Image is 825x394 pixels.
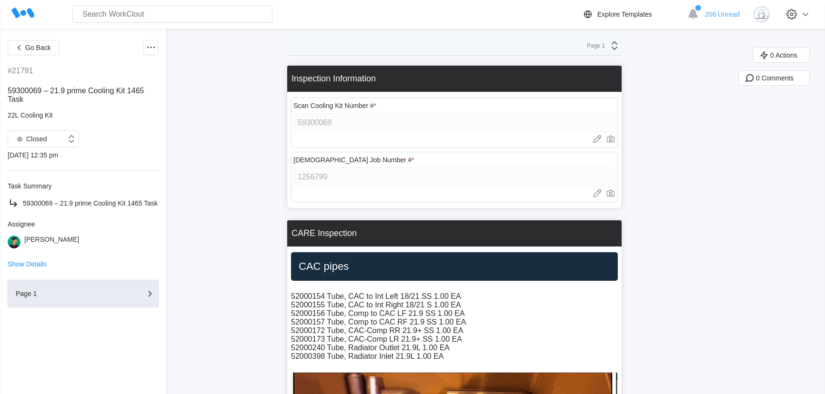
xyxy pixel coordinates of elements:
[8,67,33,75] div: #21791
[8,197,159,209] a: 59300069 – 21.9 prime Cooling Kit 1465 Task
[13,132,47,146] div: Closed
[581,42,605,49] div: Page 1
[72,6,272,23] input: Search WorkClout
[8,261,47,267] button: Show Details
[756,75,794,81] span: 0 Comments
[8,280,159,307] button: Page 1
[25,44,51,51] span: Go Back
[24,236,79,248] div: [PERSON_NAME]
[16,290,111,297] div: Page 1
[293,167,615,187] input: Type here... (specific format required)
[8,151,159,159] div: [DATE] 12:35 pm
[738,70,810,86] button: 0 Comments
[293,113,615,132] input: Type here... (specific format required)
[705,10,740,18] span: 206 Unread
[293,156,414,164] div: [DEMOGRAPHIC_DATA] Job Number #
[295,260,614,273] h2: CAC pipes
[8,40,59,55] button: Go Back
[770,52,797,59] span: 0 Actions
[8,111,159,119] div: 22L Cooling Kit
[753,48,810,63] button: 0 Actions
[292,228,357,238] div: CARE Inspection
[8,236,20,248] img: user.png
[23,199,158,207] span: 59300069 – 21.9 prime Cooling Kit 1465 Task
[8,220,159,228] div: Assignee
[597,10,652,18] div: Explore Templates
[8,182,159,190] div: Task Summary
[293,102,376,109] div: Scan Cooling Kit Number #
[291,292,618,361] p: 52000154 Tube, CAC to Int Left 18/21 SS 1.00 EA 52000155 Tube, CAC to Int Right 18/21 S 1.00 EA 5...
[292,74,376,84] div: Inspection Information
[582,9,683,20] a: Explore Templates
[8,87,144,103] span: 59300069 – 21.9 prime Cooling Kit 1465 Task
[754,6,770,22] img: clout-09.png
